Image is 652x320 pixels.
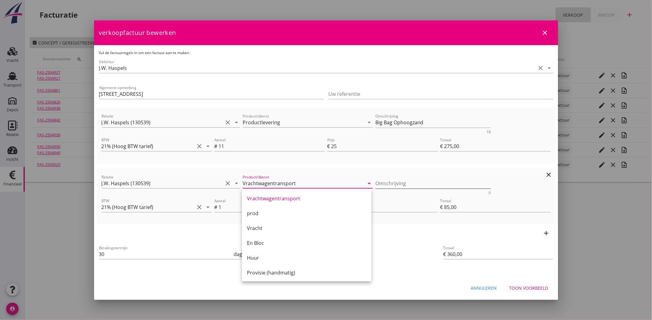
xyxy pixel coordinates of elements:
[243,117,364,127] input: Product/dienst
[327,143,331,150] div: €
[545,171,553,178] i: clear
[504,283,553,294] button: Toon voorbeeld
[214,143,219,150] div: #
[247,195,366,202] div: Vrachtwagentransport
[440,202,551,212] input: Totaal
[99,249,233,259] input: Betalingstermijn
[196,143,203,150] i: clear
[365,119,373,126] i: arrow_drop_down
[219,202,325,212] input: Aantal
[365,180,373,187] i: arrow_drop_down
[219,141,325,151] input: Aantal
[214,203,219,211] div: #
[99,63,536,73] input: Debiteur
[489,191,491,195] div: 0
[94,20,558,45] div: verkoopfactuur bewerken
[101,117,223,127] input: Relatie
[205,203,212,211] i: arrow_drop_down
[101,178,223,188] input: Relatie
[99,50,190,55] span: Vul de factuurregels in om een factuur aan te maken.
[542,29,549,36] i: close
[440,141,551,151] input: Totaal
[101,202,195,212] input: BTW
[233,180,240,187] i: arrow_drop_down
[487,130,491,134] div: 18
[224,180,231,187] i: clear
[196,203,203,211] i: clear
[247,210,366,217] div: prod
[331,141,438,151] input: Prijs
[329,89,553,99] input: Uw referentie
[543,229,550,237] i: add
[99,89,324,99] input: Algemene opmerking
[247,239,366,247] div: En Bloc
[101,141,195,151] input: BTW
[232,250,248,258] div: dagen
[471,285,497,291] div: Annuleren
[509,285,548,291] div: Toon voorbeeld
[247,254,366,262] div: Huur
[243,178,364,188] input: Product/dienst
[331,202,438,212] input: Prijs
[233,119,240,126] i: arrow_drop_down
[466,283,502,294] button: Annuleren
[247,269,366,276] div: Provisie (handmatig)
[443,249,553,259] input: Totaal
[537,64,545,72] i: clear
[546,64,553,72] i: arrow_drop_down
[247,224,366,232] div: Vracht
[224,119,231,126] i: clear
[205,143,212,150] i: arrow_drop_down
[375,178,491,189] textarea: Omschrijving
[375,117,491,128] textarea: Omschrijving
